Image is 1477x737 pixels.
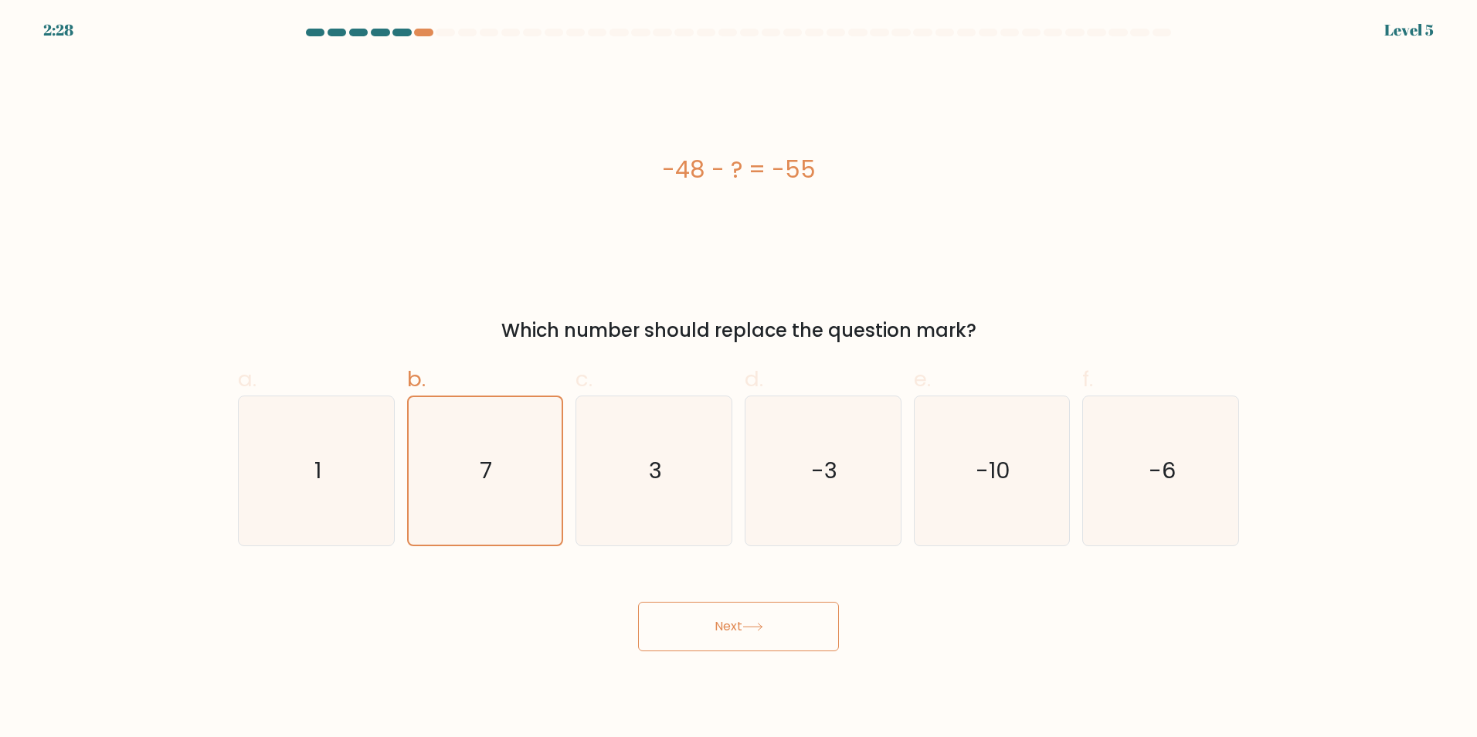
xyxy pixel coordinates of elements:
span: a. [238,364,256,394]
text: -10 [976,455,1010,486]
div: Level 5 [1384,19,1434,42]
div: Which number should replace the question mark? [247,317,1230,345]
text: -6 [1149,455,1176,486]
div: -48 - ? = -55 [238,152,1239,187]
text: 3 [649,455,662,486]
span: f. [1082,364,1093,394]
span: c. [576,364,592,394]
span: e. [914,364,931,394]
text: 7 [480,455,493,486]
span: b. [407,364,426,394]
span: d. [745,364,763,394]
text: -3 [811,455,837,486]
text: 1 [314,455,321,486]
button: Next [638,602,839,651]
div: 2:28 [43,19,73,42]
